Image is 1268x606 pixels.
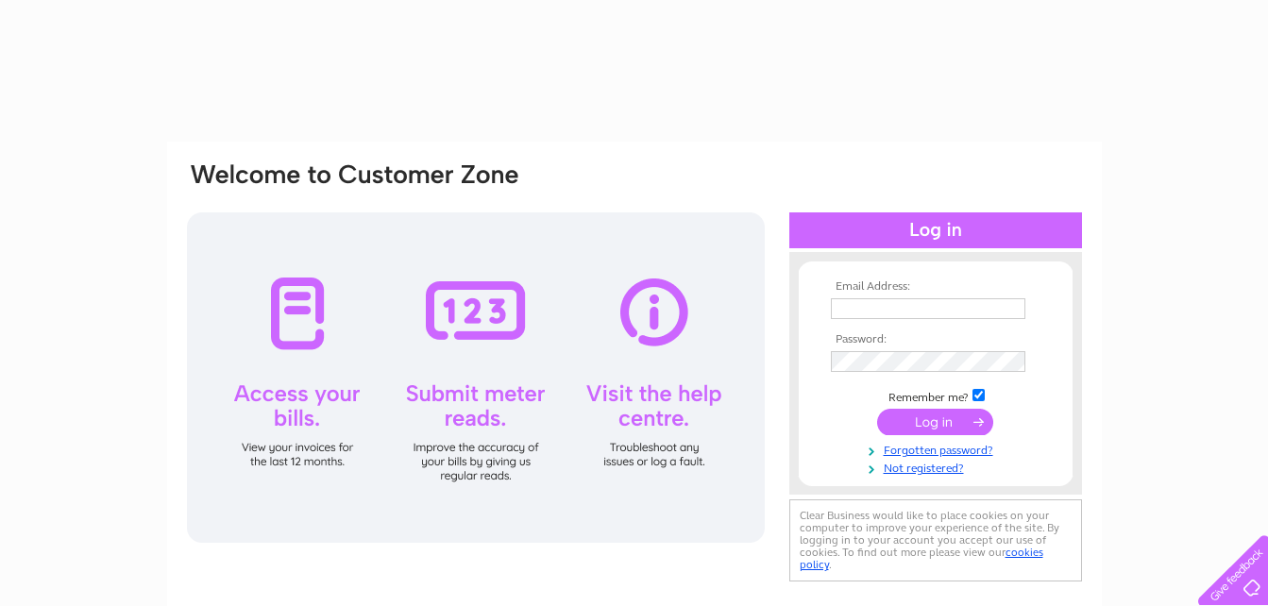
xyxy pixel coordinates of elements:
[826,280,1045,294] th: Email Address:
[877,409,993,435] input: Submit
[826,386,1045,405] td: Remember me?
[831,458,1045,476] a: Not registered?
[826,333,1045,346] th: Password:
[831,440,1045,458] a: Forgotten password?
[789,499,1082,581] div: Clear Business would like to place cookies on your computer to improve your experience of the sit...
[800,546,1043,571] a: cookies policy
